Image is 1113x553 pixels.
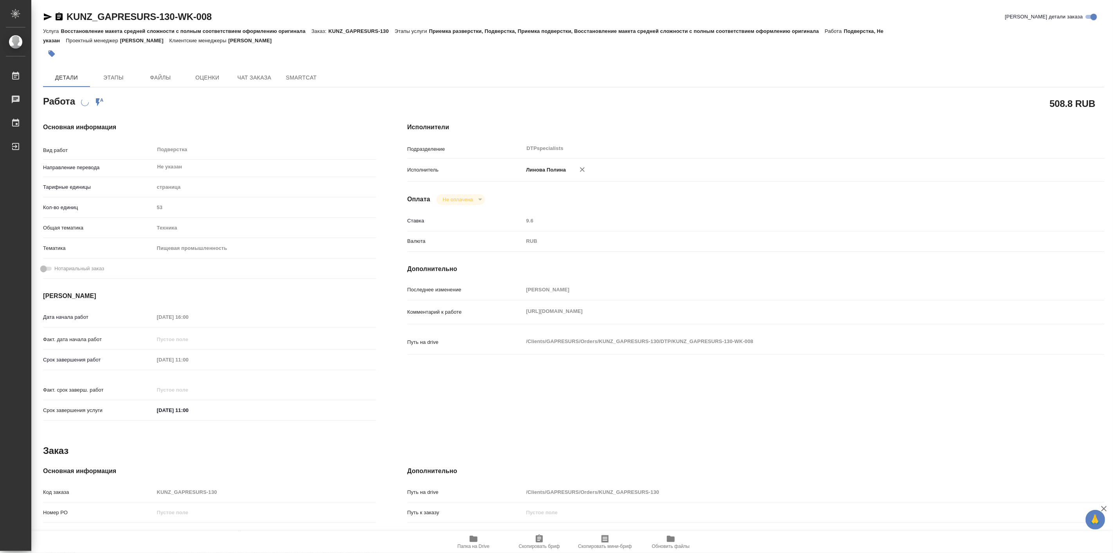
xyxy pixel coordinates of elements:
[43,466,376,476] h4: Основная информация
[43,386,154,394] p: Факт. срок заверш. работ
[154,405,223,416] input: ✎ Введи что-нибудь
[189,73,226,83] span: Оценки
[154,527,376,539] input: Пустое поле
[169,38,229,43] p: Клиентские менеджеры
[43,94,75,108] h2: Работа
[1005,13,1083,21] span: [PERSON_NAME] детали заказа
[154,311,223,323] input: Пустое поле
[578,544,632,549] span: Скопировать мини-бриф
[1086,510,1105,530] button: 🙏
[43,183,154,191] p: Тарифные единицы
[407,466,1104,476] h4: Дополнительно
[54,12,64,22] button: Скопировать ссылку
[142,73,179,83] span: Файлы
[43,164,154,172] p: Направление перевода
[407,509,524,517] p: Путь к заказу
[524,507,1046,518] input: Пустое поле
[407,123,1104,132] h4: Исполнители
[43,291,376,301] h4: [PERSON_NAME]
[524,215,1046,226] input: Пустое поле
[407,237,524,245] p: Валюта
[407,264,1104,274] h4: Дополнительно
[43,336,154,343] p: Факт. дата начала работ
[228,38,277,43] p: [PERSON_NAME]
[407,217,524,225] p: Ставка
[524,235,1046,248] div: RUB
[54,265,104,273] span: Нотариальный заказ
[407,145,524,153] p: Подразделение
[524,335,1046,348] textarea: /Clients/GAPRESURS/Orders/KUNZ_GAPRESURS-130/DTP/KUNZ_GAPRESURS-130-WK-008
[43,313,154,321] p: Дата начала работ
[67,11,212,22] a: KUNZ_GAPRESURS-130-WK-008
[524,284,1046,295] input: Пустое поле
[574,161,591,178] button: Удалить исполнителя
[328,28,394,34] p: KUNZ_GAPRESURS-130
[407,529,524,537] p: Проекты Smartcat
[407,308,524,316] p: Комментарий к работе
[154,242,376,255] div: Пищевая промышленность
[154,202,376,213] input: Пустое поле
[236,73,273,83] span: Чат заказа
[572,531,638,553] button: Скопировать мини-бриф
[43,12,52,22] button: Скопировать ссылку для ЯМессенджера
[120,38,169,43] p: [PERSON_NAME]
[524,305,1046,318] textarea: [URL][DOMAIN_NAME]
[407,166,524,174] p: Исполнитель
[48,73,85,83] span: Детали
[43,488,154,496] p: Код заказа
[43,356,154,364] p: Срок завершения работ
[61,28,311,34] p: Восстановление макета средней сложности с полным соответствием оформлению оригинала
[154,486,376,498] input: Пустое поле
[524,530,584,536] a: KUNZ_GAPRESURS-130
[436,194,484,205] div: Не оплачена
[154,354,223,365] input: Пустое поле
[506,531,572,553] button: Скопировать бриф
[154,334,223,345] input: Пустое поле
[638,531,704,553] button: Обновить файлы
[43,123,376,132] h4: Основная информация
[43,204,154,211] p: Кол-во единиц
[524,486,1046,498] input: Пустое поле
[312,28,328,34] p: Заказ:
[154,507,376,518] input: Пустое поле
[43,224,154,232] p: Общая тематика
[407,195,430,204] h4: Оплата
[825,28,844,34] p: Работа
[429,28,825,34] p: Приемка разверстки, Подверстка, Приемка подверстки, Восстановление макета средней сложности с пол...
[154,221,376,235] div: Техника
[43,146,154,154] p: Вид работ
[154,384,223,396] input: Пустое поле
[652,544,690,549] span: Обновить файлы
[407,286,524,294] p: Последнее изменение
[440,196,475,203] button: Не оплачена
[43,45,60,62] button: Добавить тэг
[154,181,376,194] div: страница
[524,166,566,174] p: Линова Полина
[43,407,154,414] p: Срок завершения услуги
[43,244,154,252] p: Тематика
[66,38,120,43] p: Проектный менеджер
[457,544,490,549] span: Папка на Drive
[43,445,68,457] h2: Заказ
[283,73,320,83] span: SmartCat
[95,73,132,83] span: Этапы
[43,529,154,537] p: Вид услуги
[394,28,429,34] p: Этапы услуги
[1089,511,1102,528] span: 🙏
[519,544,560,549] span: Скопировать бриф
[1050,97,1095,110] h2: 508.8 RUB
[407,338,524,346] p: Путь на drive
[407,488,524,496] p: Путь на drive
[43,28,61,34] p: Услуга
[441,531,506,553] button: Папка на Drive
[43,509,154,517] p: Номер РО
